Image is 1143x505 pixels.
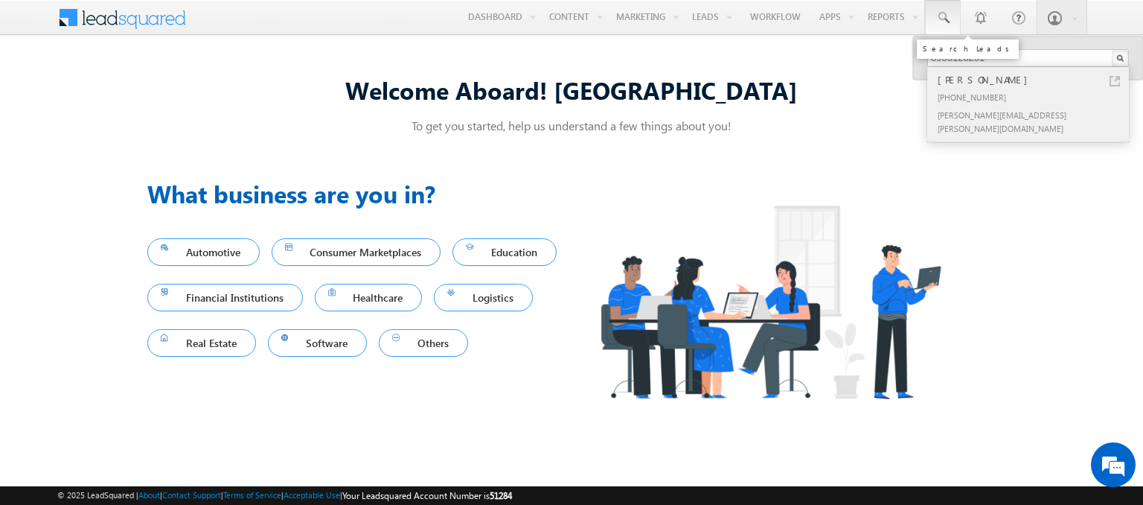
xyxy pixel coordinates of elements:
h3: What business are you in? [147,176,571,212]
div: [PHONE_NUMBER] [935,88,1134,106]
span: Financial Institutions [161,288,289,308]
a: About [138,490,160,500]
span: Education [466,242,543,262]
a: Terms of Service [223,490,281,500]
div: Welcome Aboard! [GEOGRAPHIC_DATA] [147,74,996,106]
span: Healthcare [328,288,409,308]
a: Acceptable Use [284,490,340,500]
span: © 2025 LeadSquared | | | | | [57,489,512,503]
span: Others [392,333,455,353]
span: Automotive [161,242,246,262]
input: Search Leads [927,49,1129,67]
span: Software [281,333,354,353]
span: Consumer Marketplaces [285,242,428,262]
p: To get you started, help us understand a few things about you! [147,118,996,133]
div: [PERSON_NAME] [935,72,1134,88]
span: Logistics [447,288,519,308]
span: Real Estate [161,333,243,353]
span: 51284 [490,490,512,501]
span: Your Leadsquared Account Number is [342,490,512,501]
img: Industry.png [571,176,969,428]
a: Contact Support [162,490,221,500]
div: Search Leads [923,44,1013,53]
div: [PERSON_NAME][EMAIL_ADDRESS][PERSON_NAME][DOMAIN_NAME] [935,106,1134,137]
